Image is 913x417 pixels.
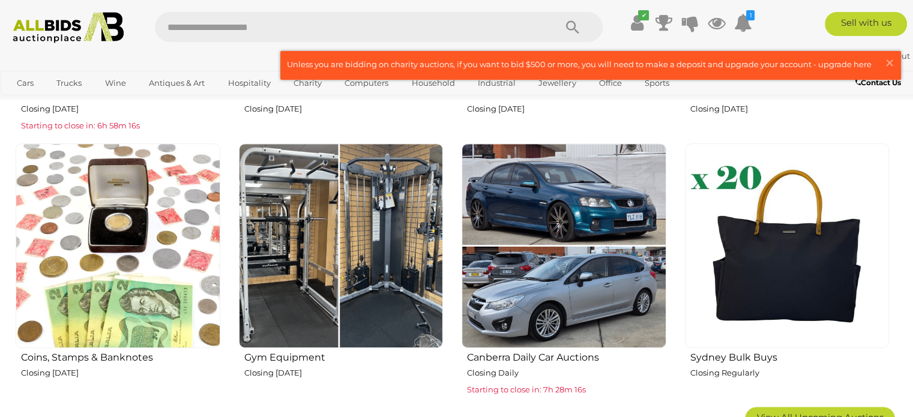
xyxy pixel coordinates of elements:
[286,73,330,93] a: Charity
[690,102,890,116] p: Closing [DATE]
[637,73,677,93] a: Sports
[238,143,444,397] a: Gym Equipment Closing [DATE]
[734,12,752,34] a: 1
[244,366,444,380] p: Closing [DATE]
[244,349,444,363] h2: Gym Equipment
[685,143,890,348] img: Sydney Bulk Buys
[467,385,586,394] span: Starting to close in: 7h 28m 16s
[9,93,110,113] a: [GEOGRAPHIC_DATA]
[9,73,41,93] a: Cars
[638,10,649,20] i: ✔
[628,12,646,34] a: ✔
[531,73,583,93] a: Jewellery
[855,76,904,89] a: Contact Us
[684,143,890,397] a: Sydney Bulk Buys Closing Regularly
[543,12,603,42] button: Search
[7,12,130,43] img: Allbids.com.au
[884,51,895,74] span: ×
[21,349,220,363] h2: Coins, Stamps & Banknotes
[239,143,444,348] img: Gym Equipment
[591,73,630,93] a: Office
[825,12,907,36] a: Sell with us
[404,73,463,93] a: Household
[337,73,396,93] a: Computers
[690,349,890,363] h2: Sydney Bulk Buys
[746,10,755,20] i: 1
[467,102,666,116] p: Closing [DATE]
[855,78,901,87] b: Contact Us
[141,73,212,93] a: Antiques & Art
[15,143,220,397] a: Coins, Stamps & Banknotes Closing [DATE]
[21,102,220,116] p: Closing [DATE]
[470,73,523,93] a: Industrial
[461,143,666,397] a: Canberra Daily Car Auctions Closing Daily Starting to close in: 7h 28m 16s
[21,121,140,130] span: Starting to close in: 6h 58m 16s
[462,143,666,348] img: Canberra Daily Car Auctions
[467,349,666,363] h2: Canberra Daily Car Auctions
[467,366,666,380] p: Closing Daily
[244,102,444,116] p: Closing [DATE]
[21,366,220,380] p: Closing [DATE]
[97,73,134,93] a: Wine
[690,366,890,380] p: Closing Regularly
[220,73,279,93] a: Hospitality
[16,143,220,348] img: Coins, Stamps & Banknotes
[49,73,89,93] a: Trucks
